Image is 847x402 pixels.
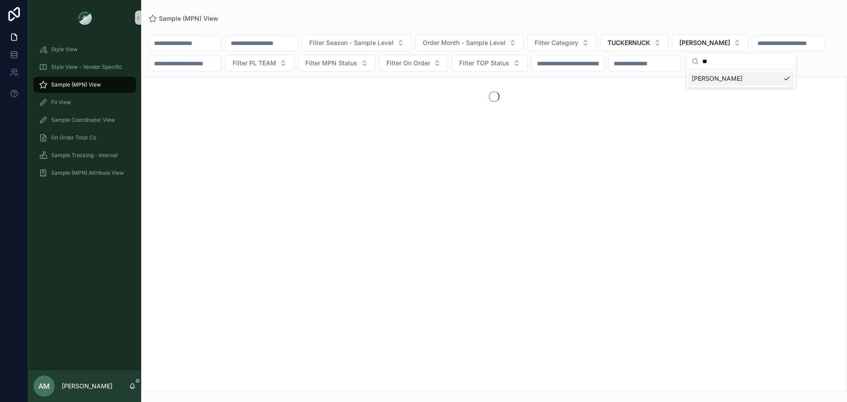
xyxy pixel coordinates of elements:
span: Filter Season - Sample Level [309,38,394,47]
span: Sample Tracking - Internal [51,152,118,159]
img: App logo [78,11,92,25]
span: Sample (MPN) View [159,14,218,23]
button: Select Button [298,55,375,71]
a: Sample (MPN) View [34,77,136,93]
a: Sample Coordinator View [34,112,136,128]
span: Sample Coordinator View [51,116,115,124]
span: On Order Total Co [51,134,96,141]
span: AM [38,381,50,391]
span: TUCKERNUCK [607,38,650,47]
a: Sample (MPN) View [148,14,218,23]
button: Select Button [225,55,294,71]
button: Select Button [527,34,596,51]
span: Filter TOP Status [459,59,510,68]
span: Sample (MPN) View [51,81,101,88]
p: [PERSON_NAME] [62,382,112,391]
button: Select Button [600,34,668,51]
span: Filter On Order [386,59,430,68]
a: Style View - Vendor Specific [34,59,136,75]
span: Style View [51,46,78,53]
span: Filter PL TEAM [232,59,276,68]
span: [PERSON_NAME] [692,74,742,83]
a: Sample (MPN) Attribute View [34,165,136,181]
button: Select Button [415,34,524,51]
button: Select Button [672,34,748,51]
div: scrollable content [28,35,141,192]
button: Select Button [452,55,528,71]
span: [PERSON_NAME] [679,38,730,47]
span: Order Month - Sample Level [423,38,506,47]
a: Sample Tracking - Internal [34,147,136,163]
a: Style View [34,41,136,57]
span: Filter Category [535,38,578,47]
span: Style View - Vendor Specific [51,64,122,71]
a: On Order Total Co [34,130,136,146]
div: Suggestions [686,70,796,87]
span: Sample (MPN) Attribute View [51,169,124,177]
button: Select Button [379,55,448,71]
span: Fit View [51,99,71,106]
span: Filter MPN Status [305,59,357,68]
a: Fit View [34,94,136,110]
button: Select Button [302,34,412,51]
